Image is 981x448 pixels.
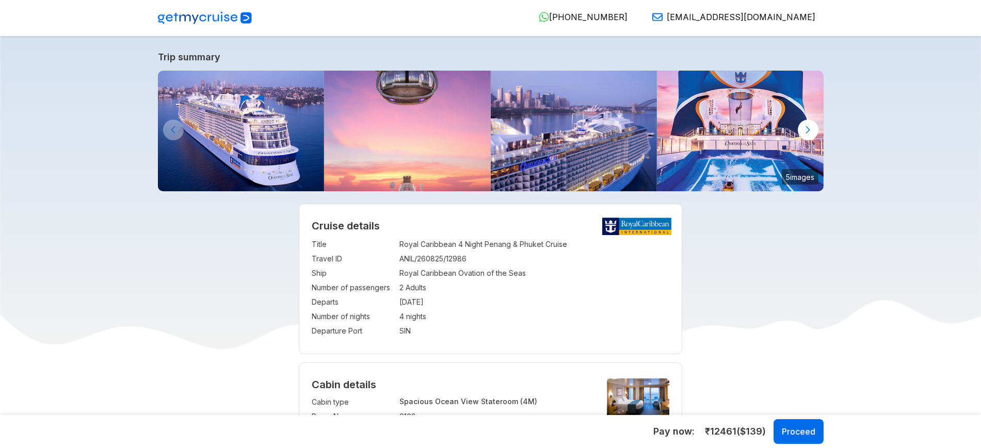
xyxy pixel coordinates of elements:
span: [EMAIL_ADDRESS][DOMAIN_NAME] [667,12,815,22]
td: Ship [312,266,394,280]
td: Departure Port [312,324,394,338]
span: [PHONE_NUMBER] [549,12,628,22]
h2: Cruise details [312,220,669,232]
img: ovation-exterior-back-aerial-sunset-port-ship.jpg [158,71,325,191]
td: Royal Caribbean 4 Night Penang & Phuket Cruise [399,237,669,252]
td: SIN [399,324,669,338]
span: ₹ 12461 ($ 139 ) [705,425,766,438]
td: Number of passengers [312,280,394,295]
img: north-star-sunset-ovation-of-the-seas.jpg [324,71,491,191]
td: Number of nights [312,309,394,324]
p: Spacious Ocean View Stateroom [399,397,589,406]
h5: Pay now : [653,425,695,438]
button: Proceed [774,419,824,444]
td: Title [312,237,394,252]
td: : [394,295,399,309]
img: Email [652,12,663,22]
td: Royal Caribbean Ovation of the Seas [399,266,669,280]
td: : [394,395,399,409]
td: [DATE] [399,295,669,309]
td: Departs [312,295,394,309]
td: : [394,252,399,266]
a: Trip summary [158,52,824,62]
td: ANIL/260825/12986 [399,252,669,266]
img: ovation-of-the-seas-flowrider-sunset.jpg [657,71,824,191]
td: 2 Adults [399,280,669,295]
a: [EMAIL_ADDRESS][DOMAIN_NAME] [644,12,815,22]
td: : [394,409,399,424]
img: ovation-of-the-seas-departing-from-sydney.jpg [491,71,657,191]
td: : [394,280,399,295]
img: WhatsApp [539,12,549,22]
span: (4M) [520,397,537,406]
a: [PHONE_NUMBER] [530,12,628,22]
td: : [394,324,399,338]
td: Room No [312,409,394,424]
td: Cabin type [312,395,394,409]
td: : [394,266,399,280]
td: 9102 [399,409,589,424]
td: 4 nights [399,309,669,324]
td: : [394,237,399,252]
td: Travel ID [312,252,394,266]
h4: Cabin details [312,378,669,391]
td: : [394,309,399,324]
small: 5 images [782,169,818,185]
